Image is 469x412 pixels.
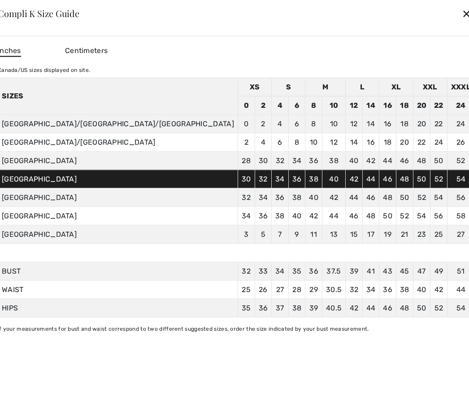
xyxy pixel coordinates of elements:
span: 50 [417,303,426,312]
td: 36 [272,188,289,207]
span: 38 [400,285,409,293]
span: 35 [242,303,251,312]
td: 40 [322,170,345,188]
span: 27 [276,285,284,293]
span: 29 [309,285,318,293]
td: 2 [255,96,272,115]
span: 46 [383,303,392,312]
td: 4 [272,96,289,115]
td: 14 [346,133,363,151]
td: 15 [346,225,363,244]
td: 22 [430,96,447,115]
td: 44 [362,170,379,188]
td: 50 [430,151,447,170]
span: 38 [292,303,302,312]
td: 24 [430,133,447,151]
td: 10 [322,115,345,133]
span: 28 [292,285,301,293]
td: 8 [305,96,322,115]
td: 23 [413,225,430,244]
td: 36 [288,170,305,188]
span: 42 [350,303,359,312]
td: L [346,78,379,96]
td: 50 [413,170,430,188]
td: 44 [379,151,396,170]
td: 4 [272,115,289,133]
td: 36 [305,151,322,170]
td: 9 [288,225,305,244]
span: 48 [400,303,409,312]
td: 6 [288,96,305,115]
span: Chat [21,6,39,14]
td: 52 [396,207,413,225]
td: 54 [413,207,430,225]
span: 54 [456,303,466,312]
td: 44 [322,207,345,225]
td: S [272,78,305,96]
span: 30.5 [326,285,342,293]
td: 2 [255,115,272,133]
td: 48 [362,207,379,225]
td: 3 [238,225,255,244]
span: 34 [275,266,285,275]
td: 42 [346,170,363,188]
td: 20 [396,133,413,151]
td: 14 [362,115,379,133]
td: 38 [288,188,305,207]
td: 34 [272,170,289,188]
span: 40.5 [326,303,342,312]
td: 22 [430,115,447,133]
span: 42 [434,285,443,293]
td: 50 [379,207,396,225]
td: 17 [362,225,379,244]
span: 35 [292,266,302,275]
span: 40 [417,285,426,293]
td: 42 [322,188,345,207]
td: 52 [430,170,447,188]
td: 8 [288,133,305,151]
td: 48 [413,151,430,170]
td: 36 [255,207,272,225]
td: XL [379,78,413,96]
td: 46 [362,188,379,207]
td: 40 [288,207,305,225]
td: 25 [430,225,447,244]
td: 2 [238,133,255,151]
td: 22 [413,133,430,151]
td: 30 [255,151,272,170]
td: 46 [346,207,363,225]
td: 32 [238,188,255,207]
td: 13 [322,225,345,244]
td: 20 [413,96,430,115]
td: 18 [396,96,413,115]
td: 16 [379,115,396,133]
td: 34 [238,207,255,225]
td: 14 [362,96,379,115]
td: 12 [346,96,363,115]
td: 42 [305,207,322,225]
td: 50 [396,188,413,207]
td: 40 [346,151,363,170]
td: 4 [255,133,272,151]
span: 43 [383,266,392,275]
span: 37.5 [326,266,341,275]
td: 32 [255,170,272,188]
td: 8 [305,115,322,133]
td: 7 [272,225,289,244]
span: 32 [350,285,359,293]
td: 52 [413,188,430,207]
td: 12 [346,115,363,133]
td: 38 [322,151,345,170]
td: 6 [288,115,305,133]
span: 52 [434,303,443,312]
span: 44 [366,303,376,312]
td: 0 [238,115,255,133]
td: 10 [305,133,322,151]
td: 46 [396,151,413,170]
span: 36 [309,266,318,275]
td: M [305,78,346,96]
td: 12 [322,133,345,151]
td: 56 [430,207,447,225]
td: 6 [272,133,289,151]
td: 48 [396,170,413,188]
